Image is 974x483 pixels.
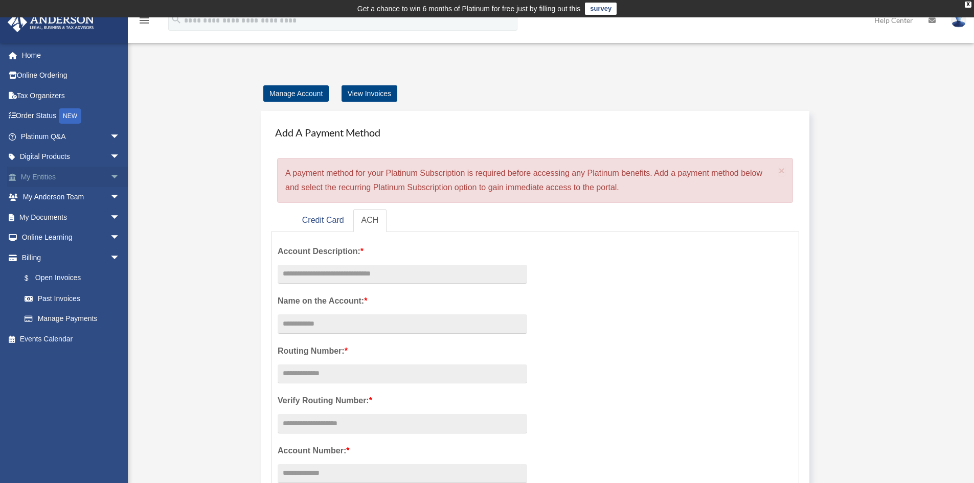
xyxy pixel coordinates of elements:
a: survey [585,3,617,15]
label: Routing Number: [278,344,527,358]
a: Billingarrow_drop_down [7,247,135,268]
span: × [779,165,785,176]
a: Home [7,45,135,65]
span: arrow_drop_down [110,207,130,228]
span: arrow_drop_down [110,126,130,147]
button: Close [779,165,785,176]
a: ACH [353,209,387,232]
div: A payment method for your Platinum Subscription is required before accessing any Platinum benefit... [277,158,793,203]
div: Get a chance to win 6 months of Platinum for free just by filling out this [357,3,581,15]
label: Account Description: [278,244,527,259]
a: Online Ordering [7,65,135,86]
label: Account Number: [278,444,527,458]
div: NEW [59,108,81,124]
span: $ [30,272,35,285]
a: Events Calendar [7,329,135,349]
span: arrow_drop_down [110,167,130,188]
i: menu [138,14,150,27]
a: Credit Card [294,209,352,232]
a: menu [138,18,150,27]
label: Name on the Account: [278,294,527,308]
a: My Anderson Teamarrow_drop_down [7,187,135,208]
a: Tax Organizers [7,85,135,106]
span: arrow_drop_down [110,247,130,268]
i: search [171,14,182,25]
a: View Invoices [342,85,397,102]
img: User Pic [951,13,966,28]
a: Manage Account [263,85,329,102]
a: Online Learningarrow_drop_down [7,227,135,248]
a: My Entitiesarrow_drop_down [7,167,135,187]
a: Platinum Q&Aarrow_drop_down [7,126,135,147]
img: Anderson Advisors Platinum Portal [5,12,97,32]
div: close [965,2,971,8]
h4: Add A Payment Method [271,121,799,144]
span: arrow_drop_down [110,187,130,208]
span: arrow_drop_down [110,227,130,248]
a: Order StatusNEW [7,106,135,127]
label: Verify Routing Number: [278,394,527,408]
a: Manage Payments [14,309,130,329]
a: My Documentsarrow_drop_down [7,207,135,227]
a: Past Invoices [14,288,135,309]
a: Digital Productsarrow_drop_down [7,147,135,167]
span: arrow_drop_down [110,147,130,168]
a: $Open Invoices [14,268,135,289]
